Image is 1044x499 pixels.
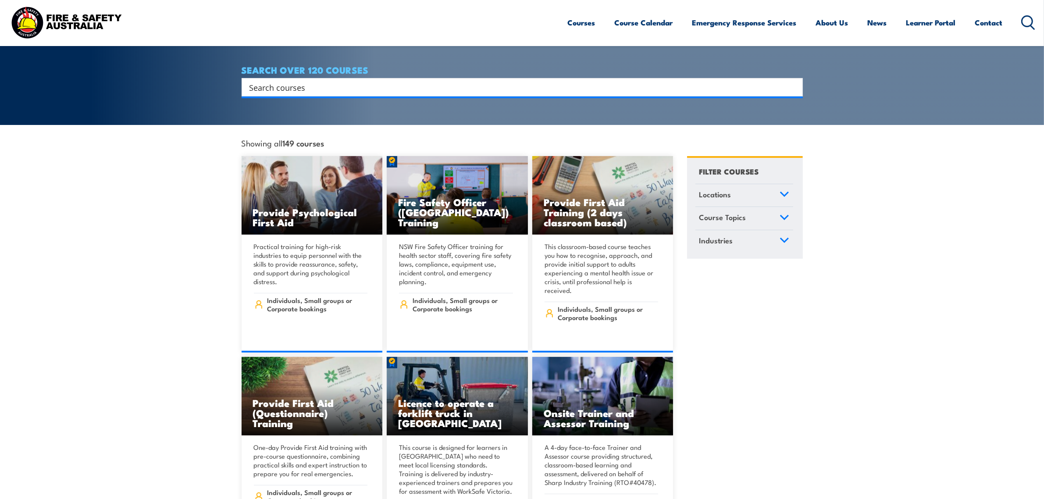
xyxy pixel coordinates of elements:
[544,408,662,428] h3: Onsite Trainer and Assessor Training
[532,156,673,235] img: Mental Health First Aid Training (Standard) – Classroom
[532,357,673,436] a: Onsite Trainer and Assessor Training
[906,11,956,34] a: Learner Portal
[545,443,659,487] p: A 4-day face-to-face Trainer and Assessor course providing structured, classroom-based learning a...
[568,11,595,34] a: Courses
[283,137,324,149] strong: 149 courses
[975,11,1003,34] a: Contact
[242,65,803,75] h4: SEARCH OVER 120 COURSES
[558,305,658,321] span: Individuals, Small groups or Corporate bookings
[242,156,383,235] img: Mental Health First Aid Training Course from Fire & Safety Australia
[699,165,759,177] h4: FILTER COURSES
[868,11,887,34] a: News
[254,242,368,286] p: Practical training for high-risk industries to equip personnel with the skills to provide reassur...
[816,11,848,34] a: About Us
[695,230,793,253] a: Industries
[615,11,673,34] a: Course Calendar
[695,184,793,207] a: Locations
[242,357,383,436] a: Provide First Aid (Questionnaire) Training
[699,235,733,246] span: Industries
[242,357,383,436] img: Mental Health First Aid Training (Standard) – Blended Classroom
[253,398,371,428] h3: Provide First Aid (Questionnaire) Training
[399,242,513,286] p: NSW Fire Safety Officer training for health sector staff, covering fire safety laws, compliance, ...
[532,156,673,235] a: Provide First Aid Training (2 days classroom based)
[387,357,528,436] a: Licence to operate a forklift truck in [GEOGRAPHIC_DATA]
[398,398,517,428] h3: Licence to operate a forklift truck in [GEOGRAPHIC_DATA]
[242,138,324,147] span: Showing all
[695,207,793,230] a: Course Topics
[387,156,528,235] a: Fire Safety Officer ([GEOGRAPHIC_DATA]) Training
[254,443,368,478] p: One-day Provide First Aid training with pre-course questionnaire, combining practical skills and ...
[699,211,746,223] span: Course Topics
[267,296,367,313] span: Individuals, Small groups or Corporate bookings
[399,443,513,495] p: This course is designed for learners in [GEOGRAPHIC_DATA] who need to meet local licensing standa...
[787,81,800,93] button: Search magnifier button
[249,81,784,94] input: Search input
[692,11,797,34] a: Emergency Response Services
[398,197,517,227] h3: Fire Safety Officer ([GEOGRAPHIC_DATA]) Training
[387,357,528,436] img: Licence to operate a forklift truck Training
[253,207,371,227] h3: Provide Psychological First Aid
[387,156,528,235] img: Fire Safety Advisor
[413,296,513,313] span: Individuals, Small groups or Corporate bookings
[544,197,662,227] h3: Provide First Aid Training (2 days classroom based)
[251,81,785,93] form: Search form
[242,156,383,235] a: Provide Psychological First Aid
[545,242,659,295] p: This classroom-based course teaches you how to recognise, approach, and provide initial support t...
[699,189,731,200] span: Locations
[532,357,673,436] img: Safety For Leaders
